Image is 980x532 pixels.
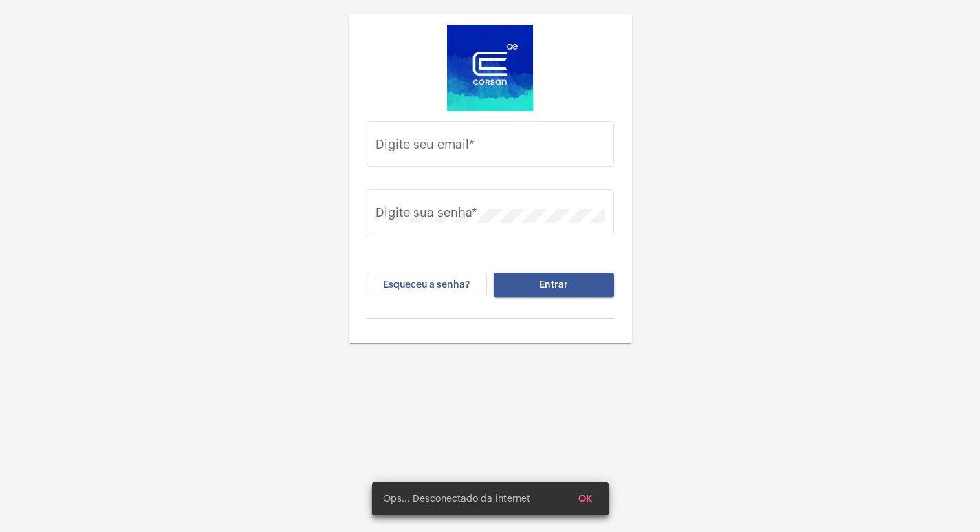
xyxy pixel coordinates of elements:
[367,273,487,297] button: Esqueceu a senha?
[539,280,568,290] span: Entrar
[494,273,614,297] button: Entrar
[447,25,533,111] img: d4669ae0-8c07-2337-4f67-34b0df7f5ae4.jpeg
[383,280,470,290] span: Esqueceu a senha?
[375,140,605,154] input: Digite seu email
[578,494,592,504] span: OK
[383,492,530,506] span: Ops... Desconectado da internet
